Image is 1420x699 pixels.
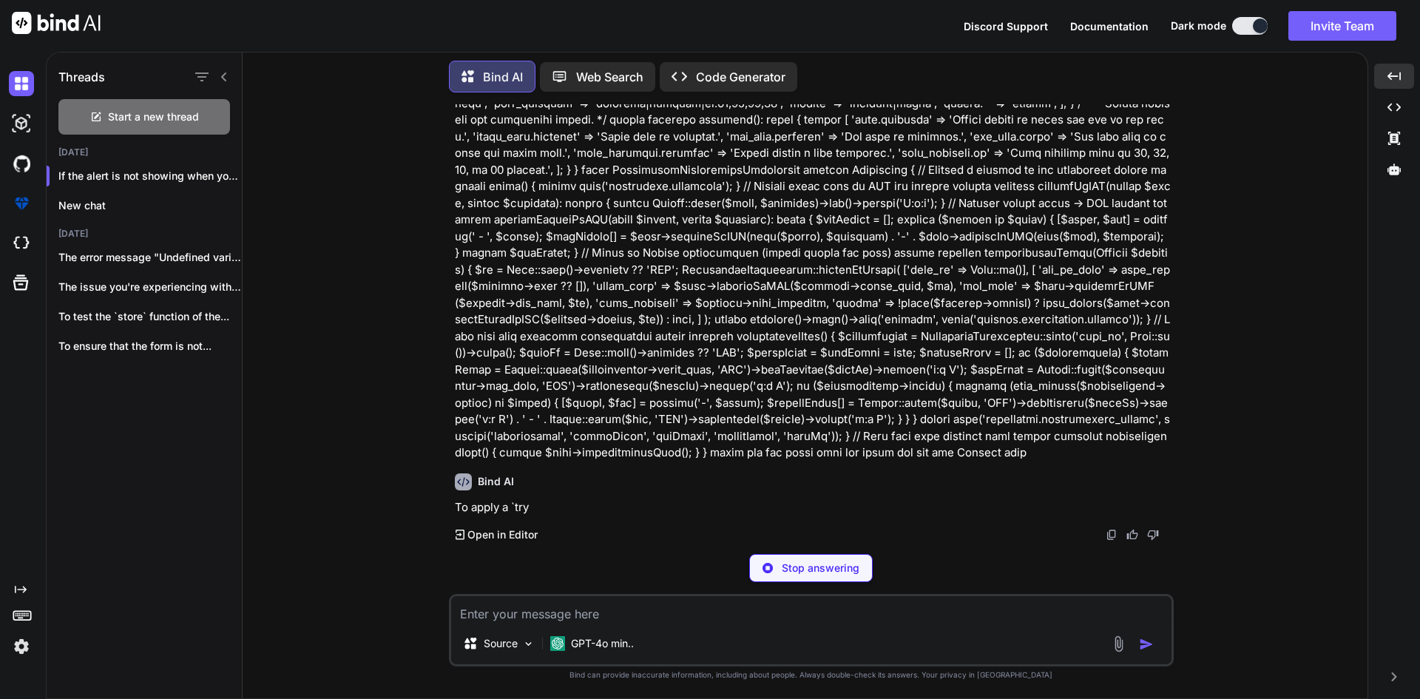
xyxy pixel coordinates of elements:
[9,151,34,176] img: githubDark
[47,146,242,158] h2: [DATE]
[108,109,199,124] span: Start a new thread
[58,339,242,354] p: To ensure that the form is not...
[964,20,1048,33] span: Discord Support
[1126,529,1138,541] img: like
[484,636,518,651] p: Source
[58,198,242,213] p: New chat
[9,71,34,96] img: darkChat
[12,12,101,34] img: Bind AI
[9,231,34,256] img: cloudideIcon
[467,527,538,542] p: Open in Editor
[571,636,634,651] p: GPT-4o min..
[9,111,34,136] img: darkAi-studio
[483,68,523,86] p: Bind AI
[964,18,1048,34] button: Discord Support
[782,561,859,575] p: Stop answering
[455,29,1171,462] p: lorem IpsumdolorSitametconsEctetur adipisc ElitSeddoei { /** * Temporinc ut lab etdo ma aliquaeni...
[9,634,34,659] img: settings
[576,68,643,86] p: Web Search
[478,474,514,489] h6: Bind AI
[9,191,34,216] img: premium
[455,499,1171,516] p: To apply a `try
[58,169,242,183] p: If the alert is not showing when you cli...
[1110,635,1127,652] img: attachment
[449,669,1174,681] p: Bind can provide inaccurate information, including about people. Always double-check its answers....
[522,638,535,650] img: Pick Models
[1171,18,1226,33] span: Dark mode
[550,636,565,651] img: GPT-4o mini
[1070,20,1149,33] span: Documentation
[47,228,242,240] h2: [DATE]
[1288,11,1396,41] button: Invite Team
[1070,18,1149,34] button: Documentation
[1106,529,1118,541] img: copy
[58,280,242,294] p: The issue you're experiencing with the breaks...
[58,250,242,265] p: The error message "Undefined variable $vacations" suggests...
[1147,529,1159,541] img: dislike
[696,68,785,86] p: Code Generator
[58,68,105,86] h1: Threads
[58,309,242,324] p: To test the `store` function of the...
[1139,637,1154,652] img: icon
